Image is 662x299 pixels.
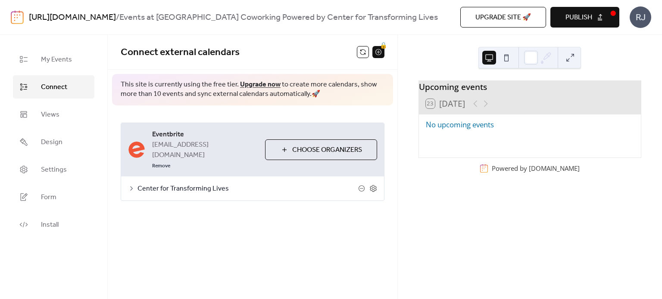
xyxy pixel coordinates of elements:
[119,9,438,26] b: Events at [GEOGRAPHIC_DATA] Coworking Powered by Center for Transforming Lives
[13,130,94,154] a: Design
[240,78,281,91] a: Upgrade now
[41,192,56,203] span: Form
[128,141,145,158] img: eventbrite
[41,165,67,175] span: Settings
[13,75,94,99] a: Connect
[121,80,384,99] span: This site is currently using the free tier. to create more calendars, show more than 10 events an...
[13,103,94,126] a: Views
[565,12,592,23] span: Publish
[41,55,72,65] span: My Events
[475,12,531,23] span: Upgrade site 🚀
[13,185,94,209] a: Form
[11,10,24,24] img: logo
[41,137,62,148] span: Design
[426,120,634,129] div: No upcoming events
[630,6,651,28] div: RJ
[29,9,116,26] a: [URL][DOMAIN_NAME]
[152,129,258,140] span: Eventbrite
[152,163,170,170] span: Remove
[121,43,240,62] span: Connect external calendars
[152,140,258,160] span: [EMAIL_ADDRESS][DOMAIN_NAME]
[292,145,362,155] span: Choose Organizers
[529,164,580,173] a: [DOMAIN_NAME]
[550,7,619,28] button: Publish
[116,9,119,26] b: /
[41,110,59,120] span: Views
[13,158,94,181] a: Settings
[13,213,94,236] a: Install
[137,184,358,194] span: Center for Transforming Lives
[41,82,67,92] span: Connect
[41,220,59,230] span: Install
[492,164,580,173] div: Powered by
[460,7,546,28] button: Upgrade site 🚀
[13,48,94,71] a: My Events
[419,81,641,93] div: Upcoming events
[265,139,377,160] button: Choose Organizers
